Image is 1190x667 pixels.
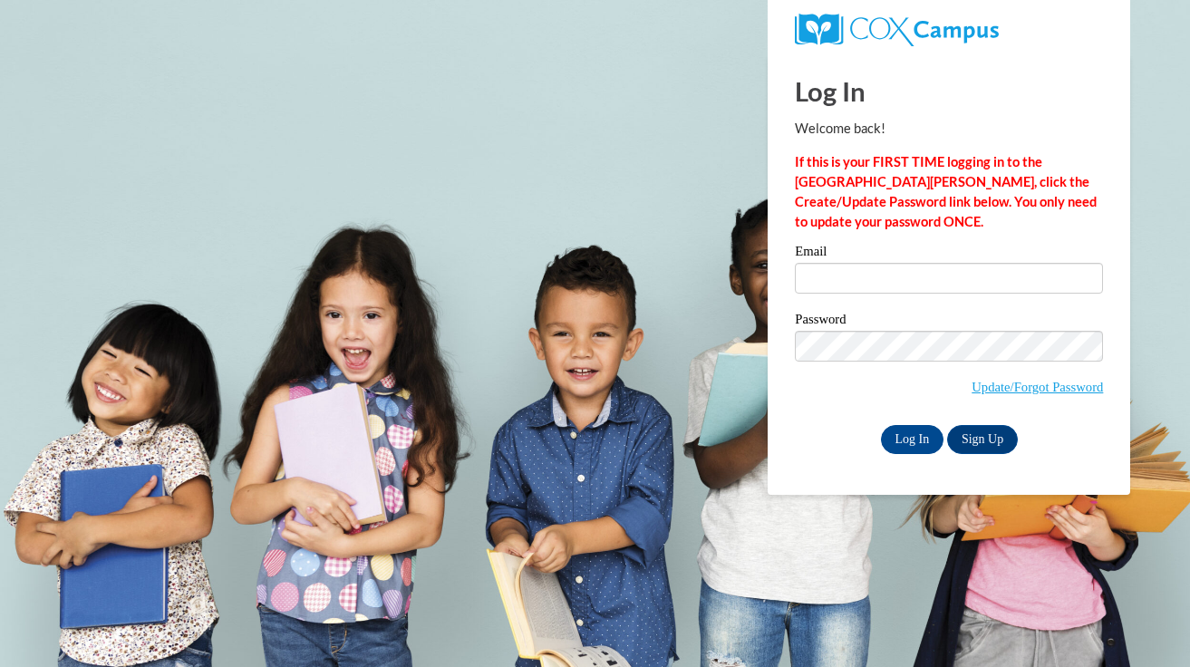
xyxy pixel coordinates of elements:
[795,245,1103,263] label: Email
[947,425,1018,454] a: Sign Up
[881,425,944,454] input: Log In
[972,380,1103,394] a: Update/Forgot Password
[795,119,1103,139] p: Welcome back!
[795,154,1097,229] strong: If this is your FIRST TIME logging in to the [GEOGRAPHIC_DATA][PERSON_NAME], click the Create/Upd...
[795,313,1103,331] label: Password
[795,72,1103,110] h1: Log In
[795,14,1103,46] a: COX Campus
[795,14,998,46] img: COX Campus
